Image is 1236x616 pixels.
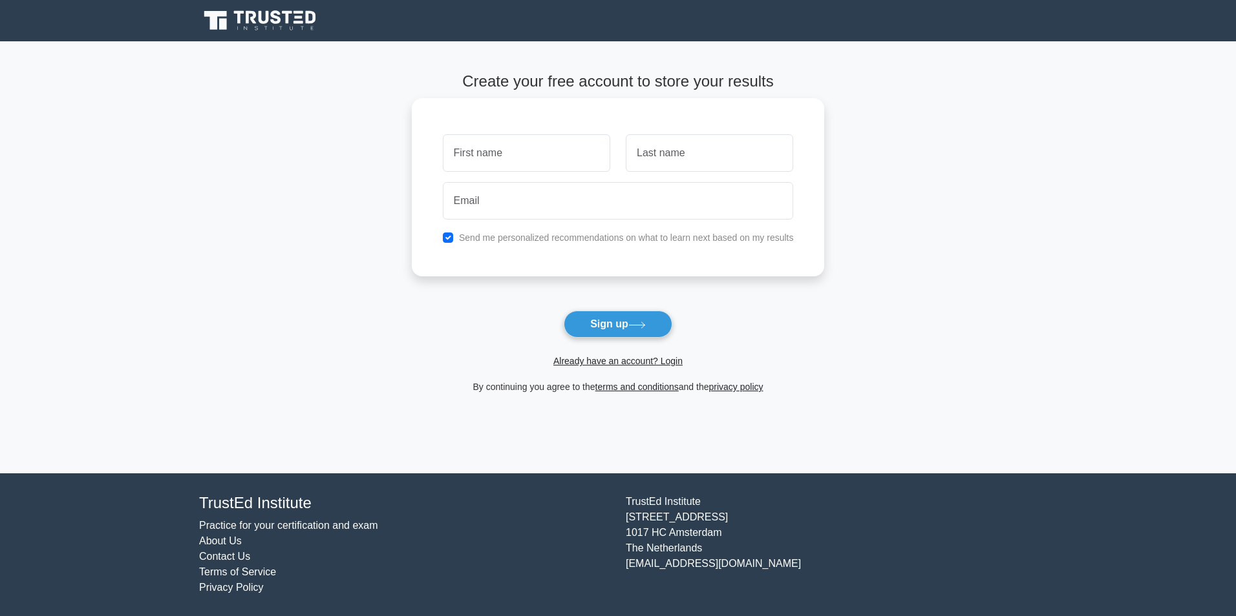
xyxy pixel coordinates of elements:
a: Terms of Service [199,566,276,577]
label: Send me personalized recommendations on what to learn next based on my results [459,232,794,243]
h4: Create your free account to store your results [412,72,825,91]
a: Contact Us [199,551,250,562]
div: By continuing you agree to the and the [404,379,833,395]
input: First name [443,134,610,172]
a: Already have an account? Login [553,356,683,366]
input: Last name [626,134,793,172]
input: Email [443,182,794,220]
a: privacy policy [709,382,763,392]
a: Practice for your certification and exam [199,520,378,531]
a: Privacy Policy [199,582,264,593]
a: terms and conditions [595,382,679,392]
button: Sign up [564,311,672,338]
div: TrustEd Institute [STREET_ADDRESS] 1017 HC Amsterdam The Netherlands [EMAIL_ADDRESS][DOMAIN_NAME] [618,494,1045,595]
h4: TrustEd Institute [199,494,610,513]
a: About Us [199,535,242,546]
